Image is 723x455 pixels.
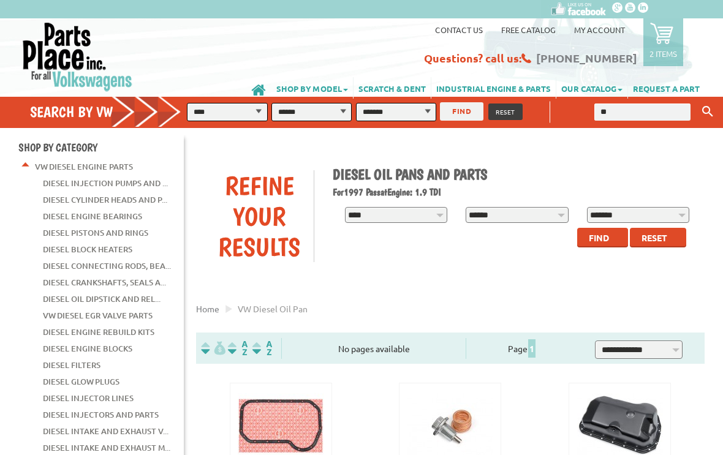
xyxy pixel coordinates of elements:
a: Diesel Intake and Exhaust V... [43,423,168,439]
img: filterpricelow.svg [201,341,225,355]
div: Page [466,338,578,359]
a: REQUEST A PART [628,77,705,99]
button: FIND [440,102,483,121]
span: 1 [528,339,536,358]
span: VW diesel oil pan [238,303,308,314]
a: Diesel Connecting Rods, Bea... [43,258,171,274]
span: Find [589,232,609,243]
img: Sort by Headline [225,341,250,355]
button: Keyword Search [698,102,717,122]
a: Diesel Pistons and Rings [43,225,148,241]
span: Engine: 1.9 TDI [387,186,441,198]
a: Diesel Engine Rebuild Kits [43,324,154,340]
a: My Account [574,24,625,35]
a: Contact us [435,24,483,35]
button: Reset [630,228,686,247]
h2: 1997 Passat [333,186,696,198]
a: Diesel Injectors and Parts [43,407,159,423]
a: SCRATCH & DENT [354,77,431,99]
a: OUR CATALOG [556,77,627,99]
a: Diesel Block Heaters [43,241,132,257]
a: Diesel Crankshafts, Seals a... [43,274,166,290]
button: Find [577,228,628,247]
div: No pages available [282,342,466,355]
a: Diesel Oil Dipstick and Rel... [43,291,161,307]
p: 2 items [649,48,677,59]
a: Diesel Filters [43,357,100,373]
span: For [333,186,344,198]
div: Refine Your Results [205,170,314,262]
a: Diesel Injector Lines [43,390,134,406]
a: INDUSTRIAL ENGINE & PARTS [431,77,556,99]
span: Reset [642,232,667,243]
a: SHOP BY MODEL [271,77,353,99]
h4: Shop By Category [18,141,184,154]
img: Parts Place Inc! [21,21,134,92]
a: VW Diesel Engine Parts [35,159,133,175]
a: Free Catalog [501,24,556,35]
button: RESET [488,103,523,120]
a: 2 items [643,18,683,66]
h4: Search by VW [30,103,189,121]
a: Home [196,303,219,314]
a: Diesel Cylinder Heads and P... [43,192,167,208]
img: Sort by Sales Rank [250,341,274,355]
a: Diesel Glow Plugs [43,374,119,389]
span: RESET [496,107,515,116]
a: Diesel Injection Pumps and ... [43,175,168,191]
a: Diesel Engine Blocks [43,340,132,356]
h1: Diesel Oil Pans and Parts [333,165,696,183]
a: Diesel Engine Bearings [43,208,142,224]
a: VW Diesel EGR Valve Parts [43,307,153,323]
